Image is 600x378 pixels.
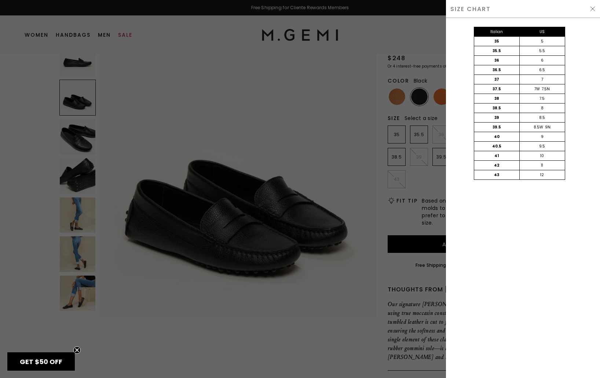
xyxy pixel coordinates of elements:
[20,357,62,366] span: GET $50 OFF
[474,27,520,36] div: Italian
[474,84,520,94] div: 37.5
[474,56,520,65] div: 36
[519,151,565,160] div: 10
[545,124,550,130] div: 9N
[519,170,565,179] div: 12
[7,352,75,371] div: GET $50 OFFClose teaser
[474,103,520,113] div: 38.5
[73,346,81,354] button: Close teaser
[519,27,565,36] div: US
[474,170,520,179] div: 43
[474,65,520,74] div: 36.5
[590,6,596,12] img: Hide Drawer
[519,113,565,122] div: 8.5
[519,132,565,141] div: 9
[519,65,565,74] div: 6.5
[519,161,565,170] div: 11
[542,86,550,92] div: 7.5N
[474,37,520,46] div: 35
[519,37,565,46] div: 5
[474,75,520,84] div: 37
[519,103,565,113] div: 8
[519,46,565,55] div: 5.5
[474,161,520,170] div: 42
[519,56,565,65] div: 6
[534,124,543,130] div: 8.5W
[474,142,520,151] div: 40.5
[534,86,540,92] div: 7W
[474,151,520,160] div: 41
[519,142,565,151] div: 9.5
[474,94,520,103] div: 38
[519,94,565,103] div: 7.5
[474,123,520,132] div: 39.5
[474,46,520,55] div: 35.5
[474,132,520,141] div: 40
[519,75,565,84] div: 7
[474,113,520,122] div: 39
